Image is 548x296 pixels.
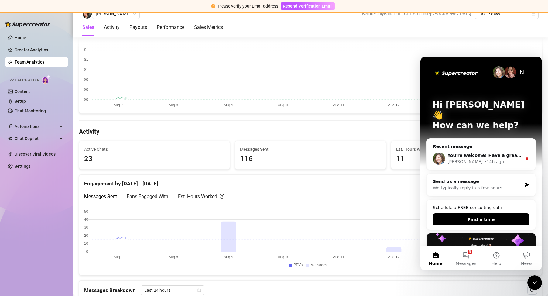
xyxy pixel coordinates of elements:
[396,153,537,165] span: 11
[362,9,400,18] span: Before OnlyFans cut
[6,177,115,219] img: Super Mass, Dark Mode, Message Library & Bump Improvements
[15,122,58,131] span: Automations
[63,102,83,108] div: • 14h ago
[12,128,101,135] div: We typically reply in a few hours
[35,205,56,209] span: Messages
[157,24,184,31] div: Performance
[281,2,335,10] button: Resend Verification Email
[27,96,195,101] span: You're welcome! Have a great day and if anything comes up, I'm here.
[396,146,537,153] div: Est. Hours Worked
[82,24,94,31] div: Sales
[420,57,542,270] iframe: Intercom live chat
[527,275,542,290] iframe: Intercom live chat
[218,3,278,9] div: Please verify your Email address
[96,9,136,19] span: MK Bautista
[8,136,12,141] img: Chat Copilot
[240,153,381,165] span: 116
[15,35,26,40] a: Home
[197,288,201,292] span: calendar
[129,24,147,31] div: Payouts
[27,102,62,108] div: [PERSON_NAME]
[61,190,91,214] button: Help
[91,190,122,214] button: News
[15,89,30,94] a: Content
[6,117,115,140] div: Send us a messageWe typically reply in a few hours
[9,77,39,83] span: Izzy AI Chatter
[404,9,471,18] span: CDT America/[GEOGRAPHIC_DATA]
[211,4,215,8] span: exclamation-circle
[240,146,381,153] span: Messages Sent
[84,175,537,188] div: Engagement by [DATE] - [DATE]
[12,122,101,128] div: Send us a message
[15,45,63,55] a: Creator Analytics
[15,152,56,157] a: Discover Viral Videos
[101,205,112,209] span: News
[220,193,224,200] span: question-circle
[478,9,535,19] span: Last 7 days
[15,134,58,143] span: Chat Copilot
[12,148,109,154] div: Schedule a FREE consulting call:
[71,205,81,209] span: Help
[178,193,224,200] div: Est. Hours Worked
[84,194,117,199] span: Messages Sent
[15,164,31,169] a: Settings
[532,12,535,16] span: calendar
[42,75,51,84] img: AI Chatter
[194,24,223,31] div: Sales Metrics
[144,286,201,295] span: Last 24 hours
[15,99,26,104] a: Setup
[84,153,225,165] span: 23
[15,108,46,113] a: Chat Monitoring
[283,4,333,9] span: Resend Verification Email
[127,194,168,199] span: Fans Engaged With
[6,177,115,260] div: Super Mass, Dark Mode, Message Library & Bump Improvements
[79,127,542,136] h4: Activity
[30,190,61,214] button: Messages
[12,157,109,169] button: Find a time
[5,21,50,27] img: logo-BBDzfeDw.svg
[83,9,92,19] img: MK Bautista
[84,146,225,153] span: Active Chats
[84,285,537,295] div: Messages Breakdown
[8,205,22,209] span: Home
[15,60,44,64] a: Team Analytics
[8,124,13,129] span: thunderbolt
[104,24,120,31] div: Activity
